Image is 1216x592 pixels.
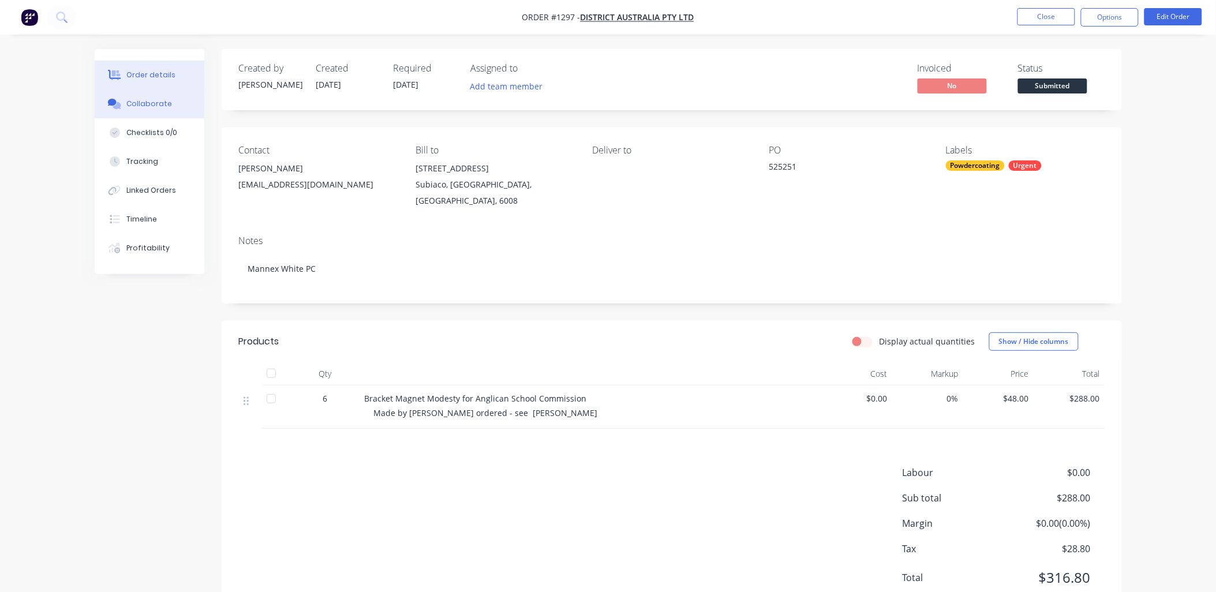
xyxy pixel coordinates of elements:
span: Margin [903,516,1005,530]
span: $28.80 [1005,542,1090,556]
button: Tracking [95,147,204,176]
div: [PERSON_NAME][EMAIL_ADDRESS][DOMAIN_NAME] [239,160,397,197]
div: [PERSON_NAME] [239,78,302,91]
div: Deliver to [592,145,750,156]
span: Order #1297 - [522,12,581,23]
a: District Australia PTY LTD [581,12,694,23]
div: Total [1034,362,1105,385]
button: Linked Orders [95,176,204,205]
span: 0% [897,392,959,404]
span: $288.00 [1038,392,1100,404]
button: Submitted [1018,78,1087,96]
span: 6 [323,392,328,404]
div: Created [316,63,380,74]
div: Qty [291,362,360,385]
span: $316.80 [1005,567,1090,588]
span: $48.00 [968,392,1030,404]
div: Labels [946,145,1104,156]
div: Subiaco, [GEOGRAPHIC_DATA], [GEOGRAPHIC_DATA], 6008 [416,177,574,209]
div: Assigned to [471,63,586,74]
button: Options [1081,8,1139,27]
div: Tracking [126,156,158,167]
div: Mannex White PC [239,251,1105,286]
div: Contact [239,145,397,156]
div: [EMAIL_ADDRESS][DOMAIN_NAME] [239,177,397,193]
span: Sub total [903,491,1005,505]
span: Made by [PERSON_NAME] ordered - see [PERSON_NAME] [374,407,598,418]
div: Price [963,362,1034,385]
div: Created by [239,63,302,74]
img: Factory [21,9,38,26]
div: Profitability [126,243,170,253]
div: Bill to [416,145,574,156]
button: Add team member [464,78,549,94]
span: $0.00 [1005,466,1090,479]
div: Invoiced [918,63,1004,74]
span: Total [903,571,1005,584]
button: Edit Order [1144,8,1202,25]
div: Required [394,63,457,74]
span: $0.00 ( 0.00 %) [1005,516,1090,530]
span: [DATE] [394,79,419,90]
span: [DATE] [316,79,342,90]
div: Status [1018,63,1105,74]
span: $0.00 [826,392,888,404]
span: Labour [903,466,1005,479]
button: Collaborate [95,89,204,118]
button: Add team member [471,78,549,94]
div: Collaborate [126,99,172,109]
div: Linked Orders [126,185,176,196]
button: Show / Hide columns [989,332,1079,351]
button: Order details [95,61,204,89]
div: Order details [126,70,175,80]
div: Powdercoating [946,160,1005,171]
div: Notes [239,235,1105,246]
button: Close [1017,8,1075,25]
button: Timeline [95,205,204,234]
div: PO [769,145,927,156]
span: $288.00 [1005,491,1090,505]
div: Cost [822,362,893,385]
span: Tax [903,542,1005,556]
div: [STREET_ADDRESS]Subiaco, [GEOGRAPHIC_DATA], [GEOGRAPHIC_DATA], 6008 [416,160,574,209]
span: Bracket Magnet Modesty for Anglican School Commission [365,393,587,404]
label: Display actual quantities [880,335,975,347]
div: Markup [892,362,963,385]
div: Timeline [126,214,157,224]
span: No [918,78,987,93]
div: [STREET_ADDRESS] [416,160,574,177]
button: Profitability [95,234,204,263]
div: [PERSON_NAME] [239,160,397,177]
div: Products [239,335,279,349]
button: Checklists 0/0 [95,118,204,147]
div: Checklists 0/0 [126,128,177,138]
div: 525251 [769,160,914,177]
span: Submitted [1018,78,1087,93]
div: Urgent [1009,160,1042,171]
